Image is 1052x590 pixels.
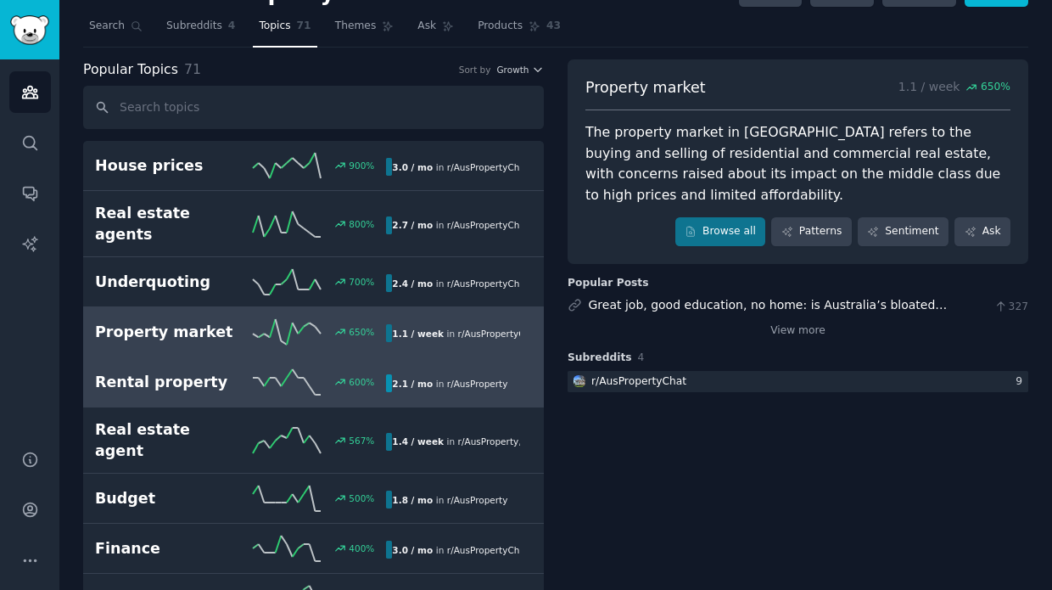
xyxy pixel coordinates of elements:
[954,217,1010,246] a: Ask
[386,491,513,509] div: in
[89,19,125,34] span: Search
[770,323,825,339] a: View more
[591,374,686,390] div: r/ AusPropertyChat
[184,61,201,77] span: 71
[83,524,544,574] a: Finance400%3.0 / moin r/AusPropertyChat
[458,329,540,339] span: r/ AusPropertyChat
[349,326,374,338] div: 650 %
[95,419,241,461] h2: Real estate agent
[771,217,851,246] a: Patterns
[83,86,544,129] input: Search topics
[386,158,520,176] div: in
[253,13,316,48] a: Topics71
[568,371,1028,392] a: AusPropertyChatr/AusPropertyChat9
[349,542,374,554] div: 400 %
[349,160,374,171] div: 900 %
[95,155,241,177] h2: House prices
[392,545,433,555] b: 3.0 / mo
[95,488,241,509] h2: Budget
[83,407,544,474] a: Real estate agent567%1.4 / weekin r/AusProperty,
[95,322,241,343] h2: Property market
[411,13,460,48] a: Ask
[386,433,520,451] div: in
[447,495,508,505] span: r/ AusProperty
[349,218,374,230] div: 800 %
[10,15,49,45] img: GummySearch logo
[95,272,241,293] h2: Underquoting
[83,191,544,257] a: Real estate agents800%2.7 / moin r/AusPropertyChat
[392,495,433,505] b: 1.8 / mo
[83,13,148,48] a: Search
[496,64,544,76] button: Growth
[166,19,222,34] span: Subreddits
[447,162,529,172] span: r/ AusPropertyChat
[546,19,561,34] span: 43
[386,541,520,559] div: in
[386,374,513,392] div: in
[335,19,377,34] span: Themes
[574,375,585,387] img: AusPropertyChat
[675,217,766,246] a: Browse all
[447,545,529,555] span: r/ AusPropertyChat
[898,77,1010,98] p: 1.1 / week
[568,351,632,366] span: Subreddits
[638,351,645,363] span: 4
[585,122,1010,205] div: The property market in [GEOGRAPHIC_DATA] refers to the buying and selling of residential and comm...
[392,162,433,172] b: 3.0 / mo
[568,276,649,291] div: Popular Posts
[392,379,433,389] b: 2.1 / mo
[297,19,311,34] span: 71
[1016,374,1028,390] div: 9
[228,19,236,34] span: 4
[386,274,520,292] div: in
[392,278,433,289] b: 2.4 / mo
[349,435,374,447] div: 567 %
[458,436,519,447] span: r/ AusProperty
[386,324,520,342] div: in
[472,13,567,48] a: Products43
[447,220,529,230] span: r/ AusPropertyChat
[386,216,520,234] div: in
[259,19,290,34] span: Topics
[858,217,948,246] a: Sentiment
[518,436,521,447] span: ,
[329,13,400,48] a: Themes
[95,372,241,393] h2: Rental property
[589,298,948,329] a: Great job, good education, no home: is Australia’s bloated property market destroying the middle ...
[95,538,241,559] h2: Finance
[585,77,706,98] span: Property market
[392,436,444,447] b: 1.4 / week
[83,357,544,407] a: Rental property600%2.1 / moin r/AusProperty
[95,203,241,244] h2: Real estate agents
[993,300,1028,315] span: 327
[349,376,374,388] div: 600 %
[447,379,508,389] span: r/ AusProperty
[83,59,178,81] span: Popular Topics
[83,141,544,191] a: House prices900%3.0 / moin r/AusPropertyChat
[478,19,523,34] span: Products
[349,276,374,288] div: 700 %
[83,307,544,357] a: Property market650%1.1 / weekin r/AusPropertyChat
[392,220,433,230] b: 2.7 / mo
[417,19,436,34] span: Ask
[459,64,491,76] div: Sort by
[496,64,529,76] span: Growth
[392,329,444,339] b: 1.1 / week
[447,278,529,289] span: r/ AusPropertyChat
[83,474,544,524] a: Budget500%1.8 / moin r/AusProperty
[349,492,374,504] div: 500 %
[981,80,1010,95] span: 650 %
[160,13,241,48] a: Subreddits4
[83,257,544,307] a: Underquoting700%2.4 / moin r/AusPropertyChat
